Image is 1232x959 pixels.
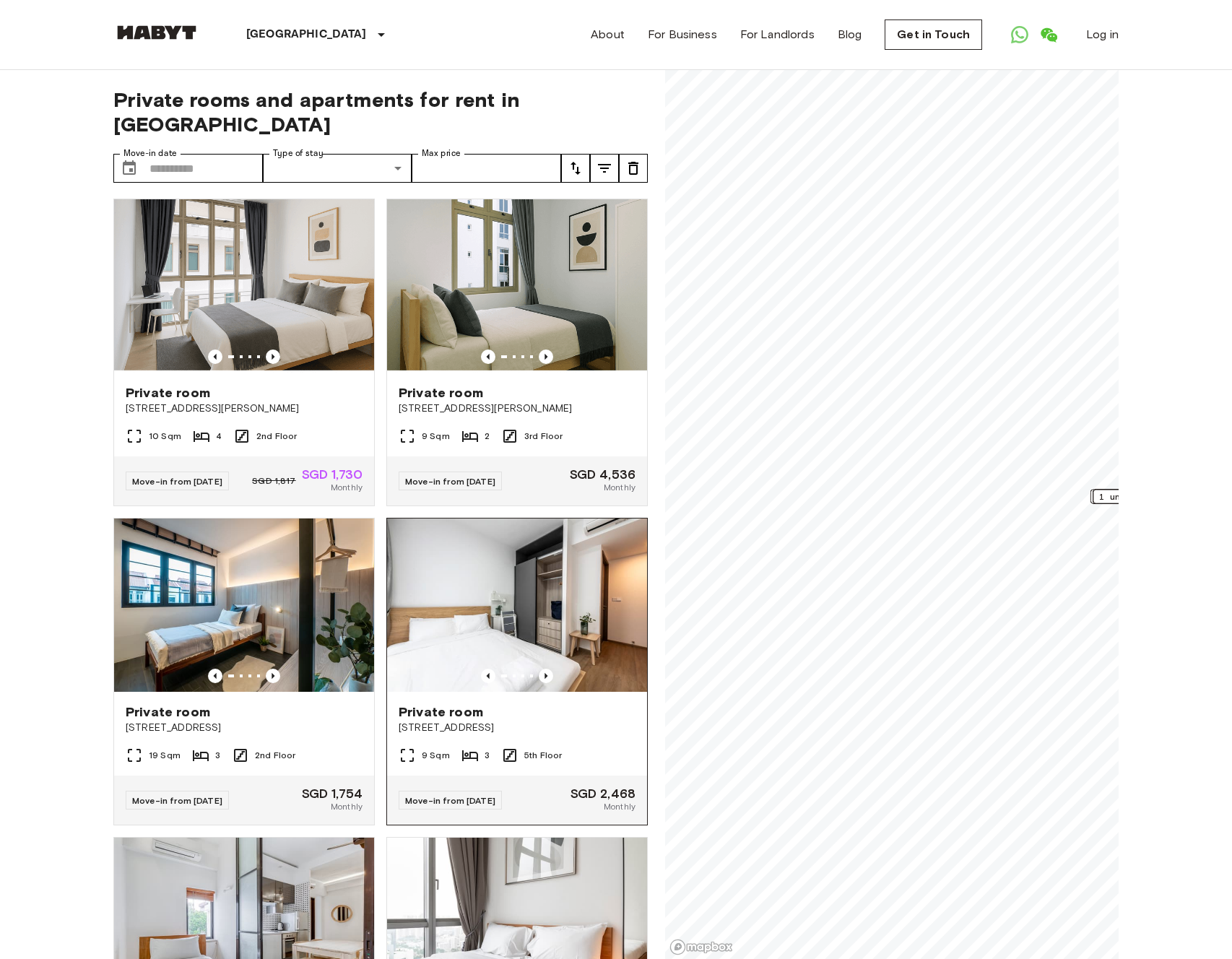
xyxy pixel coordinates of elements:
span: SGD 1,730 [302,468,363,481]
button: Choose date [115,154,144,183]
a: For Landlords [740,26,815,43]
button: Previous image [481,669,495,683]
p: [GEOGRAPHIC_DATA] [246,26,367,43]
button: Previous image [208,350,222,364]
span: SGD 4,536 [570,468,635,481]
label: Type of stay [273,147,324,160]
span: 2nd Floor [255,749,295,762]
img: Habyt [113,25,200,40]
a: Marketing picture of unit SG-01-001-014-01Previous imagePrevious imagePrivate room[STREET_ADDRESS... [386,199,648,506]
span: Move-in from [DATE] [132,476,222,487]
span: Monthly [331,481,363,494]
span: Monthly [331,800,363,813]
span: [STREET_ADDRESS] [399,721,635,735]
img: Marketing picture of unit SG-01-027-006-02 [114,518,374,692]
button: tune [590,154,619,183]
span: 2nd Floor [256,430,297,443]
span: Move-in from [DATE] [132,795,222,806]
a: For Business [648,26,717,43]
label: Max price [422,147,461,160]
a: Marketing picture of unit SG-01-100-001-001Previous imagePrevious imagePrivate room[STREET_ADDRES... [386,518,648,825]
a: Open WhatsApp [1005,20,1034,49]
div: Map marker [1093,490,1204,512]
span: 3 [215,749,220,762]
span: SGD 1,817 [252,474,295,487]
a: Mapbox logo [669,939,733,955]
button: Previous image [481,350,495,364]
span: 9 Sqm [422,749,450,762]
span: Monthly [604,481,635,494]
button: tune [619,154,648,183]
span: 1 units from S$3990 [1099,490,1197,503]
span: 9 Sqm [422,430,450,443]
span: 19 Sqm [149,749,181,762]
span: Move-in from [DATE] [405,476,495,487]
span: 2 [485,430,490,443]
button: Previous image [266,669,280,683]
button: Previous image [208,669,222,683]
label: Move-in date [123,147,177,160]
span: 3rd Floor [524,430,563,443]
a: Log in [1086,26,1119,43]
span: Private room [126,703,210,721]
span: 10 Sqm [149,430,181,443]
a: Get in Touch [885,19,982,50]
span: 5th Floor [524,749,562,762]
button: tune [561,154,590,183]
img: Marketing picture of unit SG-01-001-001-04 [114,199,374,373]
span: [STREET_ADDRESS][PERSON_NAME] [399,402,635,416]
span: 3 [485,749,490,762]
a: Blog [838,26,862,43]
button: Previous image [266,350,280,364]
img: Marketing picture of unit SG-01-100-001-001 [387,518,647,692]
span: Move-in from [DATE] [405,795,495,806]
span: Private room [399,384,483,402]
button: Previous image [539,669,553,683]
span: Private room [399,703,483,721]
a: Open WeChat [1034,20,1063,49]
span: Monthly [604,800,635,813]
a: Marketing picture of unit SG-01-001-001-04Previous imagePrevious imagePrivate room[STREET_ADDRESS... [113,199,375,506]
span: SGD 1,754 [302,787,363,800]
a: Marketing picture of unit SG-01-027-006-02Previous imagePrevious imagePrivate room[STREET_ADDRESS... [113,518,375,825]
span: [STREET_ADDRESS][PERSON_NAME] [126,402,363,416]
div: Map marker [1090,490,1207,512]
img: Marketing picture of unit SG-01-001-014-01 [387,199,647,373]
span: Private rooms and apartments for rent in [GEOGRAPHIC_DATA] [113,87,648,136]
span: [STREET_ADDRESS] [126,721,363,735]
button: Previous image [539,350,553,364]
a: About [591,26,625,43]
span: SGD 2,468 [571,787,635,800]
span: 4 [216,430,222,443]
span: Private room [126,384,210,402]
